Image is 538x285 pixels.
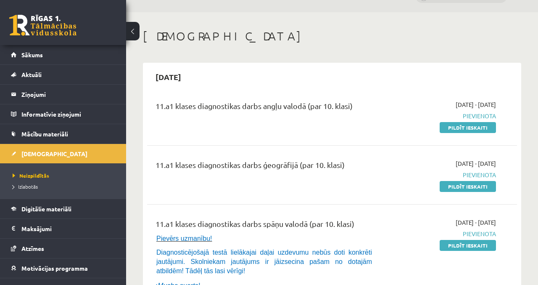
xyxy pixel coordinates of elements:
[11,239,116,258] a: Atzīmes
[21,130,68,138] span: Mācību materiāli
[456,100,496,109] span: [DATE] - [DATE]
[11,104,116,124] a: Informatīvie ziņojumi
[11,258,116,278] a: Motivācijas programma
[13,172,49,179] span: Neizpildītās
[156,249,372,274] span: Diagnosticējošajā testā lielākajai daļai uzdevumu nebūs doti konkrēti jautājumi. Skolniekam jautā...
[21,219,116,238] legend: Maksājumi
[11,65,116,84] a: Aktuāli
[143,29,521,43] h1: [DEMOGRAPHIC_DATA]
[440,181,496,192] a: Pildīt ieskaiti
[147,67,190,87] h2: [DATE]
[21,245,44,252] span: Atzīmes
[391,112,496,120] span: Pievienota
[13,183,38,190] span: Izlabotās
[11,124,116,144] a: Mācību materiāli
[9,15,76,36] a: Rīgas 1. Tālmācības vidusskola
[440,240,496,251] a: Pildīt ieskaiti
[21,205,71,213] span: Digitālie materiāli
[13,172,118,179] a: Neizpildītās
[391,170,496,179] span: Pievienota
[21,71,42,78] span: Aktuāli
[21,85,116,104] legend: Ziņojumi
[440,122,496,133] a: Pildīt ieskaiti
[21,150,87,157] span: [DEMOGRAPHIC_DATA]
[11,144,116,163] a: [DEMOGRAPHIC_DATA]
[21,264,88,272] span: Motivācijas programma
[11,219,116,238] a: Maksājumi
[456,159,496,168] span: [DATE] - [DATE]
[13,183,118,190] a: Izlabotās
[391,229,496,238] span: Pievienota
[21,51,43,59] span: Sākums
[456,218,496,227] span: [DATE] - [DATE]
[11,85,116,104] a: Ziņojumi
[156,159,378,175] div: 11.a1 klases diagnostikas darbs ģeogrāfijā (par 10. klasi)
[11,45,116,64] a: Sākums
[156,235,212,242] span: Pievērs uzmanību!
[156,218,378,234] div: 11.a1 klases diagnostikas darbs spāņu valodā (par 10. klasi)
[156,100,378,116] div: 11.a1 klases diagnostikas darbs angļu valodā (par 10. klasi)
[21,104,116,124] legend: Informatīvie ziņojumi
[11,199,116,218] a: Digitālie materiāli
